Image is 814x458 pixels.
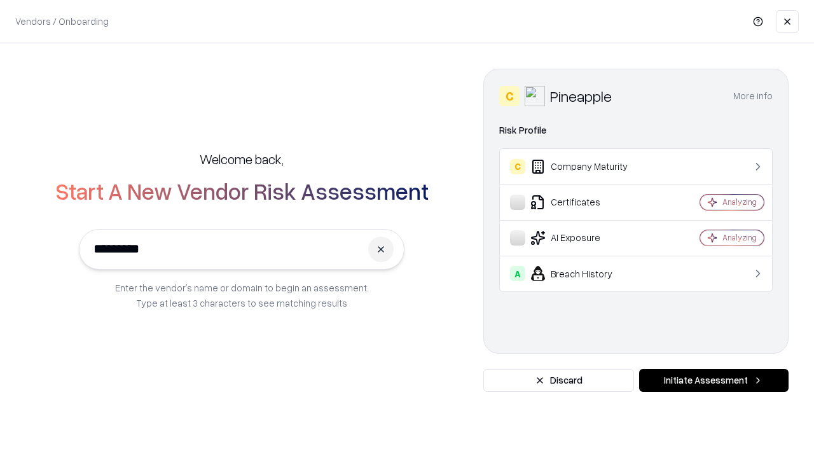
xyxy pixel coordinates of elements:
[15,15,109,28] p: Vendors / Onboarding
[733,85,773,108] button: More info
[510,159,662,174] div: Company Maturity
[510,195,662,210] div: Certificates
[722,197,757,207] div: Analyzing
[525,86,545,106] img: Pineapple
[115,280,369,310] p: Enter the vendor’s name or domain to begin an assessment. Type at least 3 characters to see match...
[200,150,284,168] h5: Welcome back,
[510,266,662,281] div: Breach History
[722,232,757,243] div: Analyzing
[510,230,662,246] div: AI Exposure
[510,159,525,174] div: C
[510,266,525,281] div: A
[483,369,634,392] button: Discard
[499,86,520,106] div: C
[639,369,789,392] button: Initiate Assessment
[550,86,612,106] div: Pineapple
[499,123,773,138] div: Risk Profile
[55,178,429,204] h2: Start A New Vendor Risk Assessment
